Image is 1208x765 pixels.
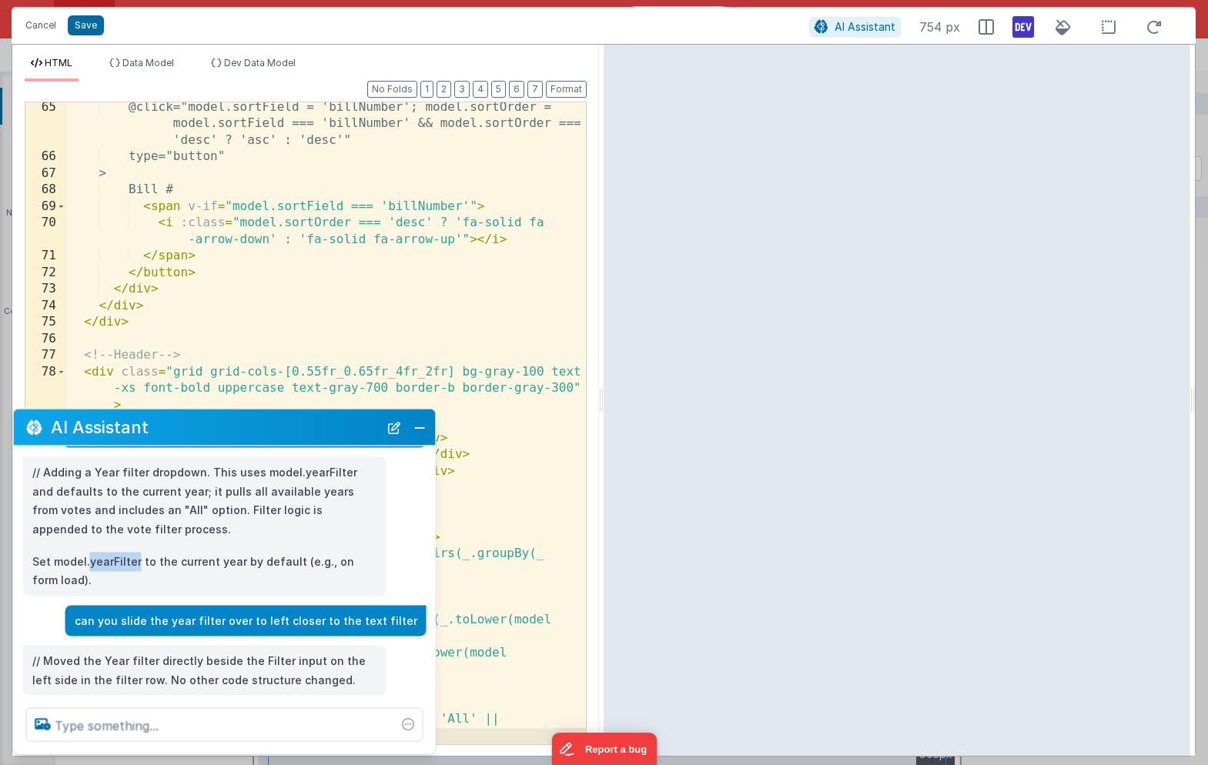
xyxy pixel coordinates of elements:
[32,463,377,539] p: // Adding a Year filter dropdown. This uses model.yearFilter and defaults to the current year; it...
[835,20,895,33] span: AI Assistant
[919,18,960,36] span: 754 px
[491,81,506,98] button: 5
[367,81,417,98] button: No Folds
[25,314,66,331] div: 75
[437,81,451,98] button: 2
[551,733,657,765] iframe: Marker.io feedback button
[68,15,104,35] button: Save
[25,165,66,182] div: 67
[527,81,543,98] button: 7
[25,182,66,199] div: 68
[32,652,377,690] p: // Moved the Year filter directly beside the Filter input on the left side in the filter row. No ...
[25,149,66,165] div: 66
[122,57,174,68] span: Data Model
[25,199,66,215] div: 69
[410,416,430,438] button: Close
[25,364,66,414] div: 78
[18,15,64,36] button: Cancel
[25,99,66,149] div: 65
[51,418,379,436] h2: AI Assistant
[420,81,433,98] button: 1
[546,81,587,98] button: Format
[383,416,405,438] button: New Chat
[45,57,72,68] span: HTML
[473,81,488,98] button: 4
[25,298,66,315] div: 74
[25,331,66,348] div: 76
[509,81,524,98] button: 6
[25,248,66,265] div: 71
[224,57,296,68] span: Dev Data Model
[25,281,66,298] div: 73
[25,215,66,248] div: 70
[25,265,66,282] div: 72
[25,347,66,364] div: 77
[809,17,901,37] button: AI Assistant
[75,611,417,630] p: can you slide the year filter over to left closer to the text filter
[32,552,377,590] p: Set model.yearFilter to the current year by default (e.g., on form load).
[454,81,470,98] button: 3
